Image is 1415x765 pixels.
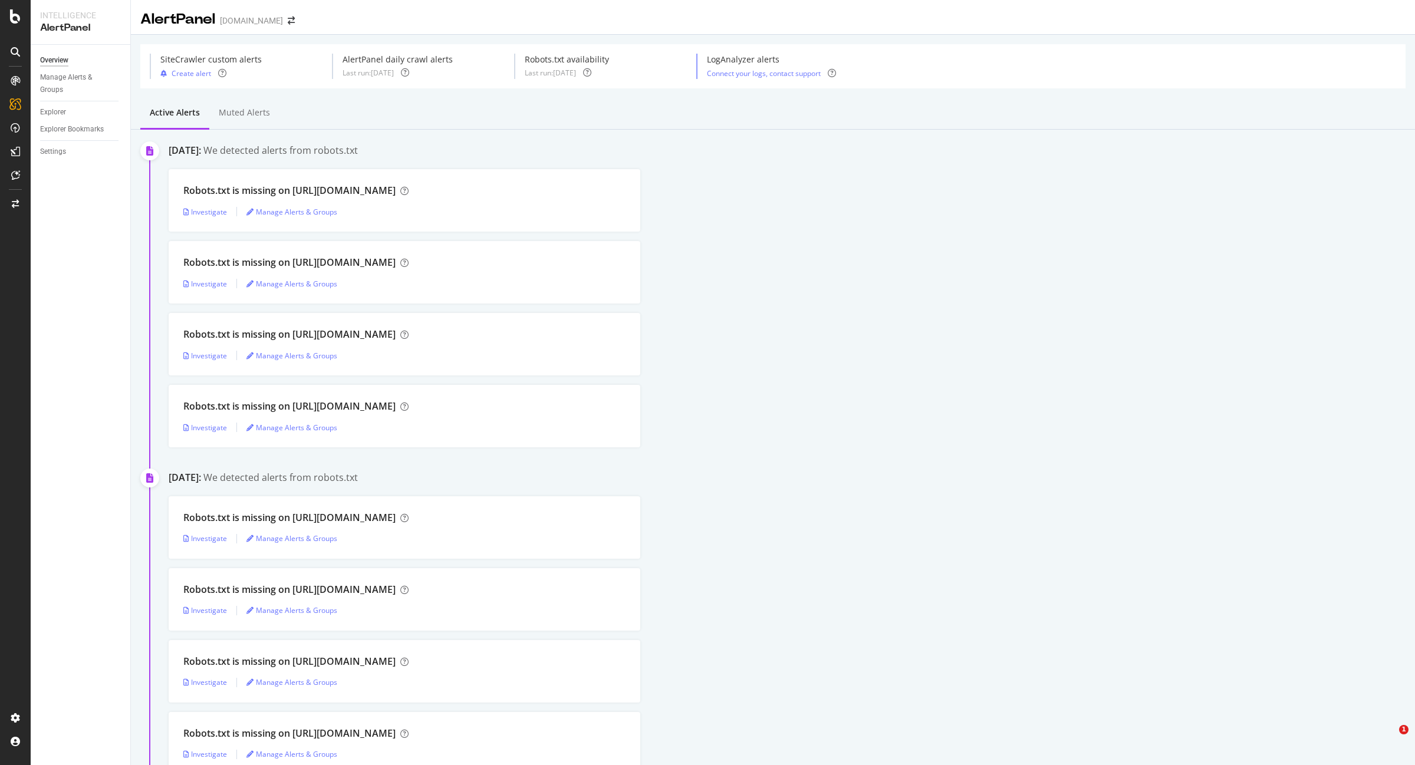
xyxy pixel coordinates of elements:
[246,423,337,433] a: Manage Alerts & Groups
[183,328,396,341] div: Robots.txt is missing on [URL][DOMAIN_NAME]
[246,533,337,543] a: Manage Alerts & Groups
[183,418,227,437] button: Investigate
[40,123,104,136] div: Explorer Bookmarks
[246,673,337,692] button: Manage Alerts & Groups
[203,144,358,157] div: We detected alerts from robots.txt
[40,146,122,158] a: Settings
[183,745,227,764] button: Investigate
[343,68,394,78] div: Last run: [DATE]
[183,256,396,269] div: Robots.txt is missing on [URL][DOMAIN_NAME]
[183,673,227,692] button: Investigate
[220,15,283,27] div: [DOMAIN_NAME]
[525,54,609,65] div: Robots.txt availability
[183,583,396,596] div: Robots.txt is missing on [URL][DOMAIN_NAME]
[707,68,821,79] button: Connect your logs, contact support
[246,202,337,221] button: Manage Alerts & Groups
[219,107,270,118] div: Muted alerts
[246,274,337,293] button: Manage Alerts & Groups
[183,184,396,197] div: Robots.txt is missing on [URL][DOMAIN_NAME]
[183,727,396,740] div: Robots.txt is missing on [URL][DOMAIN_NAME]
[183,400,396,413] div: Robots.txt is missing on [URL][DOMAIN_NAME]
[183,423,227,433] a: Investigate
[183,677,227,687] a: Investigate
[1375,725,1403,753] iframe: Intercom live chat
[183,529,227,548] button: Investigate
[40,106,66,118] div: Explorer
[707,54,836,65] div: LogAnalyzer alerts
[183,351,227,361] a: Investigate
[1399,725,1409,734] span: 1
[40,71,122,96] a: Manage Alerts & Groups
[183,655,396,668] div: Robots.txt is missing on [URL][DOMAIN_NAME]
[160,54,262,65] div: SiteCrawler custom alerts
[40,9,121,21] div: Intelligence
[40,71,111,96] div: Manage Alerts & Groups
[183,749,227,759] a: Investigate
[140,9,215,29] div: AlertPanel
[40,123,122,136] a: Explorer Bookmarks
[183,511,396,525] div: Robots.txt is missing on [URL][DOMAIN_NAME]
[169,144,201,157] div: [DATE]:
[246,418,337,437] button: Manage Alerts & Groups
[343,54,453,65] div: AlertPanel daily crawl alerts
[246,346,337,365] button: Manage Alerts & Groups
[183,202,227,221] button: Investigate
[40,146,66,158] div: Settings
[183,605,227,615] a: Investigate
[246,207,337,217] a: Manage Alerts & Groups
[246,677,337,687] a: Manage Alerts & Groups
[183,346,227,365] button: Investigate
[183,533,227,543] a: Investigate
[203,471,358,484] div: We detected alerts from robots.txt
[246,745,337,764] button: Manage Alerts & Groups
[246,351,337,361] a: Manage Alerts & Groups
[40,21,121,35] div: AlertPanel
[246,605,337,615] a: Manage Alerts & Groups
[246,749,337,759] a: Manage Alerts & Groups
[183,601,227,620] button: Investigate
[40,54,68,67] div: Overview
[40,54,122,67] a: Overview
[183,207,227,217] a: Investigate
[183,279,227,289] a: Investigate
[246,601,337,620] button: Manage Alerts & Groups
[150,107,200,118] div: Active alerts
[525,68,576,78] div: Last run: [DATE]
[246,279,337,289] a: Manage Alerts & Groups
[183,274,227,293] button: Investigate
[172,68,211,78] div: Create alert
[288,17,295,25] div: arrow-right-arrow-left
[40,106,122,118] a: Explorer
[169,471,201,484] div: [DATE]:
[246,529,337,548] button: Manage Alerts & Groups
[707,68,821,78] a: Connect your logs, contact support
[160,68,211,79] button: Create alert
